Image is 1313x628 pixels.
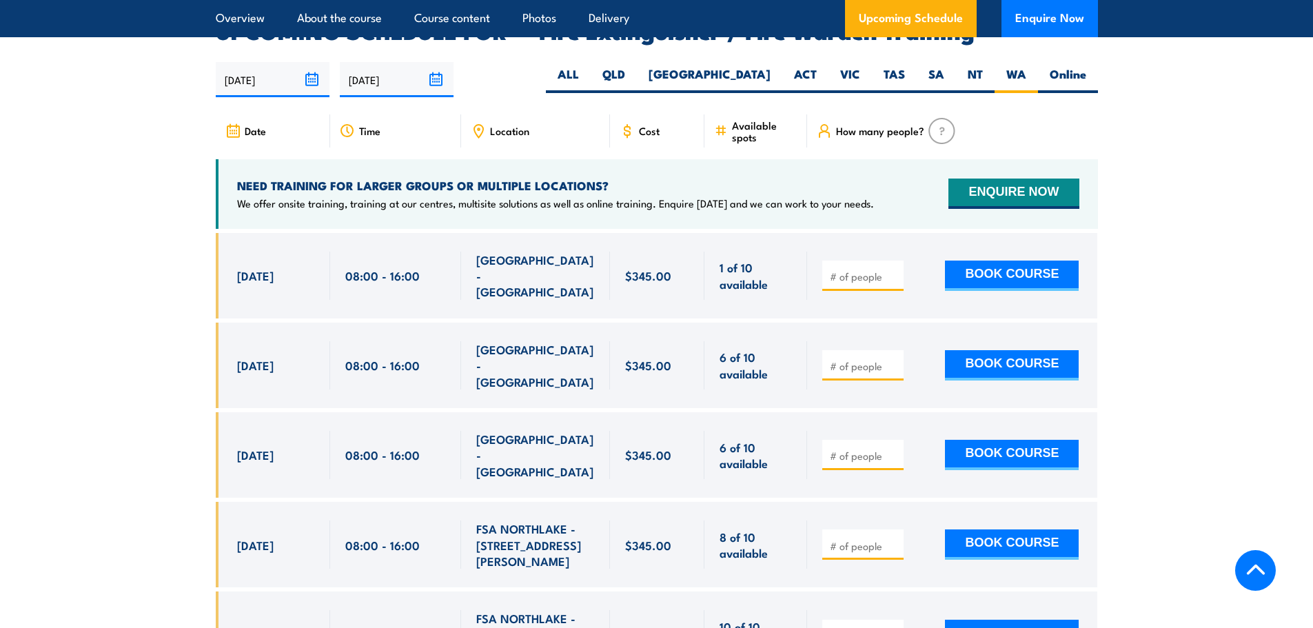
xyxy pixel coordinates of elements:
[720,349,792,381] span: 6 of 10 available
[345,447,420,463] span: 08:00 - 16:00
[872,66,917,93] label: TAS
[639,125,660,136] span: Cost
[732,119,797,143] span: Available spots
[720,259,792,292] span: 1 of 10 available
[830,270,899,283] input: # of people
[216,21,1098,40] h2: UPCOMING SCHEDULE FOR - "Fire Extinguisher / Fire Warden Training"
[340,62,454,97] input: To date
[625,267,671,283] span: $345.00
[945,350,1079,381] button: BOOK COURSE
[828,66,872,93] label: VIC
[995,66,1038,93] label: WA
[830,449,899,463] input: # of people
[625,537,671,553] span: $345.00
[945,261,1079,291] button: BOOK COURSE
[948,179,1079,209] button: ENQUIRE NOW
[237,267,274,283] span: [DATE]
[237,447,274,463] span: [DATE]
[945,440,1079,470] button: BOOK COURSE
[490,125,529,136] span: Location
[359,125,380,136] span: Time
[245,125,266,136] span: Date
[836,125,924,136] span: How many people?
[956,66,995,93] label: NT
[782,66,828,93] label: ACT
[546,66,591,93] label: ALL
[720,439,792,472] span: 6 of 10 available
[830,359,899,373] input: # of people
[476,520,595,569] span: FSA NORTHLAKE - [STREET_ADDRESS][PERSON_NAME]
[625,447,671,463] span: $345.00
[476,431,595,479] span: [GEOGRAPHIC_DATA] - [GEOGRAPHIC_DATA]
[637,66,782,93] label: [GEOGRAPHIC_DATA]
[345,357,420,373] span: 08:00 - 16:00
[917,66,956,93] label: SA
[237,537,274,553] span: [DATE]
[476,252,595,300] span: [GEOGRAPHIC_DATA] - [GEOGRAPHIC_DATA]
[591,66,637,93] label: QLD
[1038,66,1098,93] label: Online
[345,267,420,283] span: 08:00 - 16:00
[237,178,874,193] h4: NEED TRAINING FOR LARGER GROUPS OR MULTIPLE LOCATIONS?
[945,529,1079,560] button: BOOK COURSE
[345,537,420,553] span: 08:00 - 16:00
[830,539,899,553] input: # of people
[237,196,874,210] p: We offer onsite training, training at our centres, multisite solutions as well as online training...
[216,62,329,97] input: From date
[720,529,792,561] span: 8 of 10 available
[237,357,274,373] span: [DATE]
[625,357,671,373] span: $345.00
[476,341,595,389] span: [GEOGRAPHIC_DATA] - [GEOGRAPHIC_DATA]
